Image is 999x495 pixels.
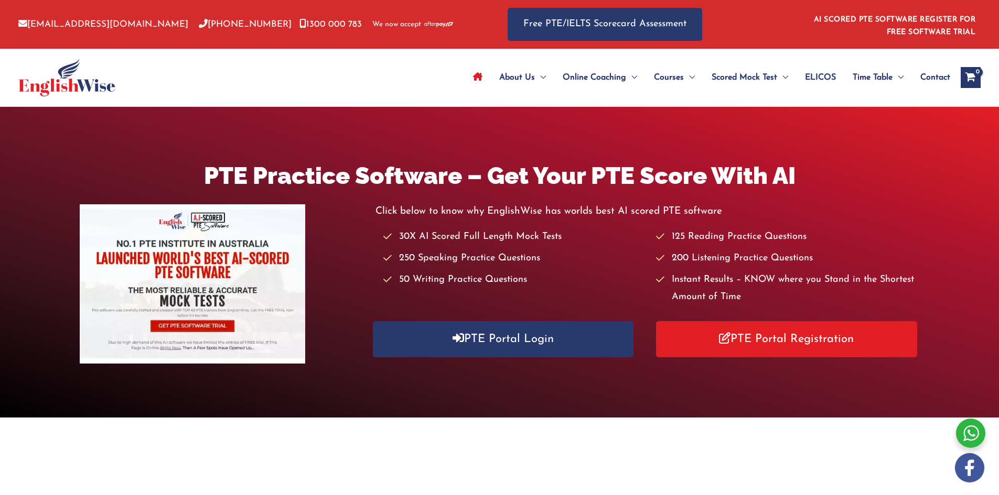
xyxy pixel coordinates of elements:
a: Online CoachingMenu Toggle [554,59,646,96]
a: PTE Portal Registration [656,321,917,357]
span: Menu Toggle [684,59,695,96]
a: Scored Mock TestMenu Toggle [703,59,797,96]
span: Menu Toggle [626,59,637,96]
li: 125 Reading Practice Questions [656,228,919,246]
a: [EMAIL_ADDRESS][DOMAIN_NAME] [18,20,188,29]
h1: PTE Practice Software – Get Your PTE Score With AI [80,159,919,192]
a: 1300 000 783 [299,20,362,29]
span: Online Coaching [563,59,626,96]
a: [PHONE_NUMBER] [199,20,292,29]
li: 30X AI Scored Full Length Mock Tests [383,228,646,246]
img: pte-institute-main [80,204,305,364]
a: View Shopping Cart, empty [961,67,981,88]
span: About Us [499,59,535,96]
a: Time TableMenu Toggle [844,59,912,96]
span: Menu Toggle [777,59,788,96]
span: Time Table [853,59,893,96]
span: Menu Toggle [893,59,904,96]
a: Contact [912,59,950,96]
li: Instant Results – KNOW where you Stand in the Shortest Amount of Time [656,271,919,306]
img: cropped-ew-logo [18,59,115,96]
a: PTE Portal Login [373,321,634,357]
a: About UsMenu Toggle [491,59,554,96]
img: white-facebook.png [955,453,984,482]
span: ELICOS [805,59,836,96]
li: 200 Listening Practice Questions [656,250,919,267]
span: We now accept [372,19,421,30]
img: Afterpay-Logo [424,21,453,27]
span: Courses [654,59,684,96]
span: Contact [920,59,950,96]
a: AI SCORED PTE SOFTWARE REGISTER FOR FREE SOFTWARE TRIAL [814,16,976,36]
span: Scored Mock Test [712,59,777,96]
a: CoursesMenu Toggle [646,59,703,96]
nav: Site Navigation: Main Menu [465,59,950,96]
a: ELICOS [797,59,844,96]
p: Click below to know why EnglishWise has worlds best AI scored PTE software [375,203,919,220]
span: Menu Toggle [535,59,546,96]
aside: Header Widget 1 [808,7,981,41]
li: 250 Speaking Practice Questions [383,250,646,267]
a: Free PTE/IELTS Scorecard Assessment [508,8,702,41]
li: 50 Writing Practice Questions [383,271,646,289]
